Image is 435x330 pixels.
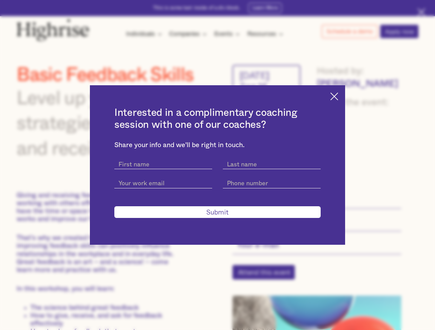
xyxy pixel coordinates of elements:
[114,107,321,131] h2: Interested in a complimentary coaching session with one of our coaches?
[114,157,212,169] input: First name
[114,141,321,149] div: Share your info and we'll be right in touch.
[223,176,321,188] input: Phone number
[330,92,338,100] img: Cross icon
[114,157,321,218] form: current-schedule-a-demo-get-started-modal
[114,176,212,188] input: Your work email
[114,206,321,218] input: Submit
[223,157,321,169] input: Last name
